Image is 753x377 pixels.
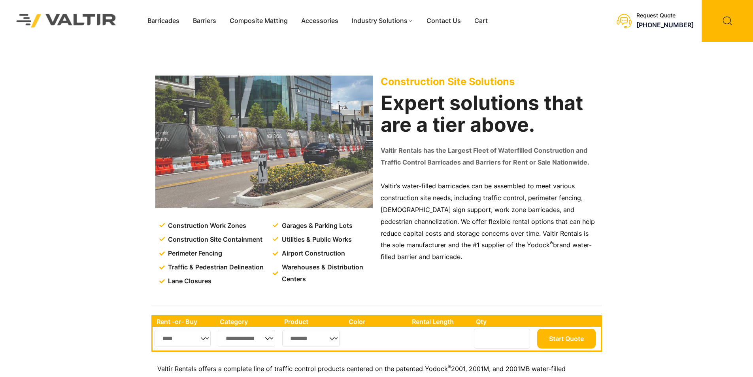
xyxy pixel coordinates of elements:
p: Valtir Rentals has the Largest Fleet of Waterfilled Construction and Traffic Control Barricades a... [381,145,598,169]
span: Utilities & Public Works [280,234,352,246]
a: Cart [468,15,494,27]
a: Accessories [294,15,345,27]
span: Airport Construction [280,248,345,260]
span: Construction Work Zones [166,220,246,232]
span: Valtir Rentals offers a complete line of traffic control products centered on the patented Yodock [157,365,448,373]
span: Lane Closures [166,275,211,287]
th: Rent -or- Buy [153,316,216,327]
th: Category [216,316,281,327]
a: [PHONE_NUMBER] [636,21,694,29]
div: Request Quote [636,13,694,19]
p: Construction Site Solutions [381,76,598,87]
th: Product [280,316,345,327]
sup: ® [448,364,451,370]
span: Traffic & Pedestrian Delineation [166,261,264,273]
span: Warehouses & Distribution Centers [280,261,374,285]
a: Industry Solutions [345,15,420,27]
img: Valtir Rentals [6,4,127,38]
p: Valtir’s water-filled barricades can be assembled to meet various construction site needs, includ... [381,180,598,263]
th: Color [345,316,408,327]
a: Barricades [141,15,186,27]
button: Start Quote [537,329,596,349]
th: Rental Length [408,316,472,327]
sup: ® [550,240,553,246]
a: Composite Matting [223,15,294,27]
th: Qty [472,316,535,327]
a: Contact Us [420,15,468,27]
span: Garages & Parking Lots [280,220,353,232]
h2: Expert solutions that are a tier above. [381,92,598,136]
span: Construction Site Containment [166,234,262,246]
a: Barriers [186,15,223,27]
span: Perimeter Fencing [166,248,222,260]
